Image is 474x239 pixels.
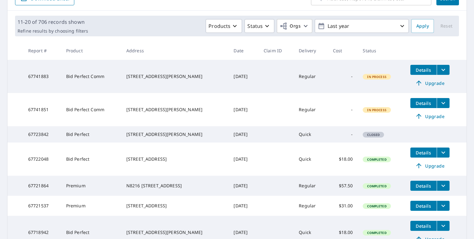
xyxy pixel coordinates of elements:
[121,41,229,60] th: Address
[414,112,446,120] span: Upgrade
[328,196,358,216] td: $31.00
[61,60,121,93] td: Bid Perfect Comm
[61,143,121,176] td: Bid Perfect
[208,22,230,30] p: Products
[414,100,433,106] span: Details
[414,203,433,209] span: Details
[437,98,450,108] button: filesDropdownBtn-67741851
[315,19,409,33] button: Last year
[126,131,224,138] div: [STREET_ADDRESS][PERSON_NAME]
[411,19,434,33] button: Apply
[325,21,398,32] p: Last year
[358,41,405,60] th: Status
[294,126,328,143] td: Quick
[294,196,328,216] td: Regular
[259,41,294,60] th: Claim ID
[414,162,446,169] span: Upgrade
[126,107,224,113] div: [STREET_ADDRESS][PERSON_NAME]
[437,201,450,211] button: filesDropdownBtn-67721537
[18,28,88,34] p: Refine results by choosing filters
[414,79,446,87] span: Upgrade
[126,203,224,209] div: [STREET_ADDRESS]
[437,221,450,231] button: filesDropdownBtn-67718942
[23,176,61,196] td: 67721864
[328,126,358,143] td: -
[294,41,328,60] th: Delivery
[206,19,242,33] button: Products
[410,111,450,121] a: Upgrade
[363,132,383,137] span: Closed
[363,108,390,112] span: In Process
[294,143,328,176] td: Quick
[126,156,224,162] div: [STREET_ADDRESS]
[414,183,433,189] span: Details
[410,148,437,158] button: detailsBtn-67722048
[416,22,429,30] span: Apply
[61,126,121,143] td: Bid Perfect
[23,143,61,176] td: 67722048
[126,229,224,236] div: [STREET_ADDRESS][PERSON_NAME]
[410,161,450,171] a: Upgrade
[328,41,358,60] th: Cost
[414,67,433,73] span: Details
[414,223,433,229] span: Details
[363,231,390,235] span: Completed
[23,126,61,143] td: 67723842
[294,60,328,93] td: Regular
[23,196,61,216] td: 67721537
[61,93,121,126] td: Bid Perfect Comm
[437,65,450,75] button: filesDropdownBtn-67741883
[410,181,437,191] button: detailsBtn-67721864
[328,60,358,93] td: -
[277,19,312,33] button: Orgs
[23,93,61,126] td: 67741851
[363,184,390,188] span: Completed
[61,41,121,60] th: Product
[23,41,61,60] th: Report #
[294,93,328,126] td: Regular
[363,157,390,162] span: Completed
[328,93,358,126] td: -
[126,73,224,80] div: [STREET_ADDRESS][PERSON_NAME]
[410,201,437,211] button: detailsBtn-67721537
[437,181,450,191] button: filesDropdownBtn-67721864
[410,78,450,88] a: Upgrade
[229,176,259,196] td: [DATE]
[229,196,259,216] td: [DATE]
[437,148,450,158] button: filesDropdownBtn-67722048
[363,204,390,208] span: Completed
[229,93,259,126] td: [DATE]
[229,143,259,176] td: [DATE]
[410,65,437,75] button: detailsBtn-67741883
[18,18,88,26] p: 11-20 of 706 records shown
[229,41,259,60] th: Date
[229,60,259,93] td: [DATE]
[410,98,437,108] button: detailsBtn-67741851
[294,176,328,196] td: Regular
[229,126,259,143] td: [DATE]
[410,221,437,231] button: detailsBtn-67718942
[363,75,390,79] span: In Process
[61,196,121,216] td: Premium
[414,150,433,156] span: Details
[23,60,61,93] td: 67741883
[61,176,121,196] td: Premium
[247,22,263,30] p: Status
[280,22,301,30] span: Orgs
[245,19,274,33] button: Status
[126,183,224,189] div: N8216 [STREET_ADDRESS]
[328,176,358,196] td: $57.50
[328,143,358,176] td: $18.00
